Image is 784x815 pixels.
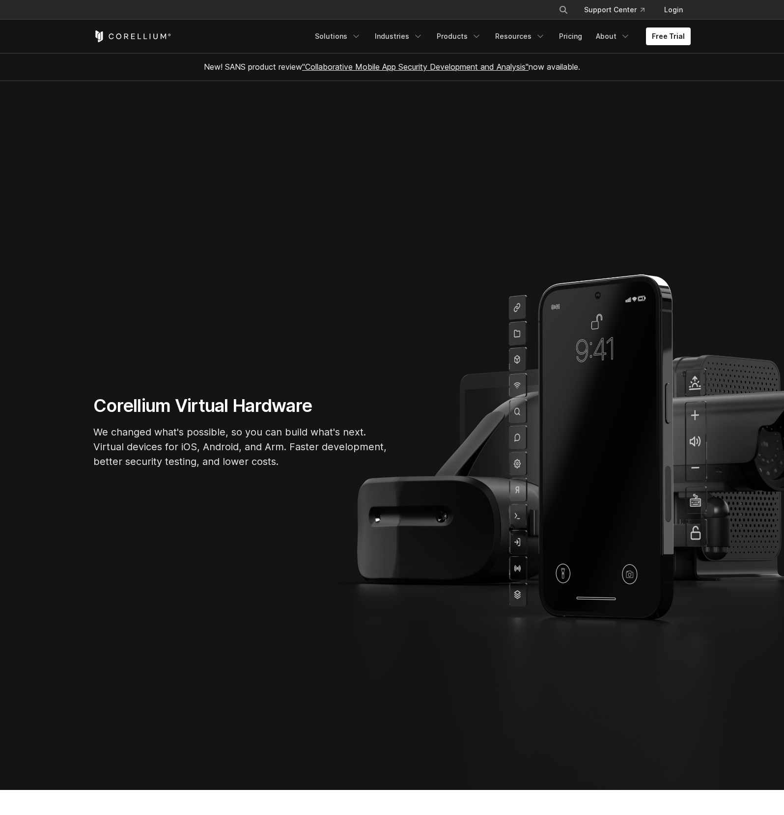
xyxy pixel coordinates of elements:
p: We changed what's possible, so you can build what's next. Virtual devices for iOS, Android, and A... [93,425,388,469]
a: Resources [489,27,551,45]
a: About [590,27,636,45]
a: Login [656,1,691,19]
a: Support Center [576,1,652,19]
a: Free Trial [646,27,691,45]
h1: Corellium Virtual Hardware [93,395,388,417]
span: New! SANS product review now available. [204,62,580,72]
a: Products [431,27,487,45]
a: Corellium Home [93,30,171,42]
button: Search [555,1,572,19]
a: Pricing [553,27,588,45]
a: Industries [369,27,429,45]
a: Solutions [309,27,367,45]
div: Navigation Menu [547,1,691,19]
a: "Collaborative Mobile App Security Development and Analysis" [302,62,529,72]
div: Navigation Menu [309,27,691,45]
